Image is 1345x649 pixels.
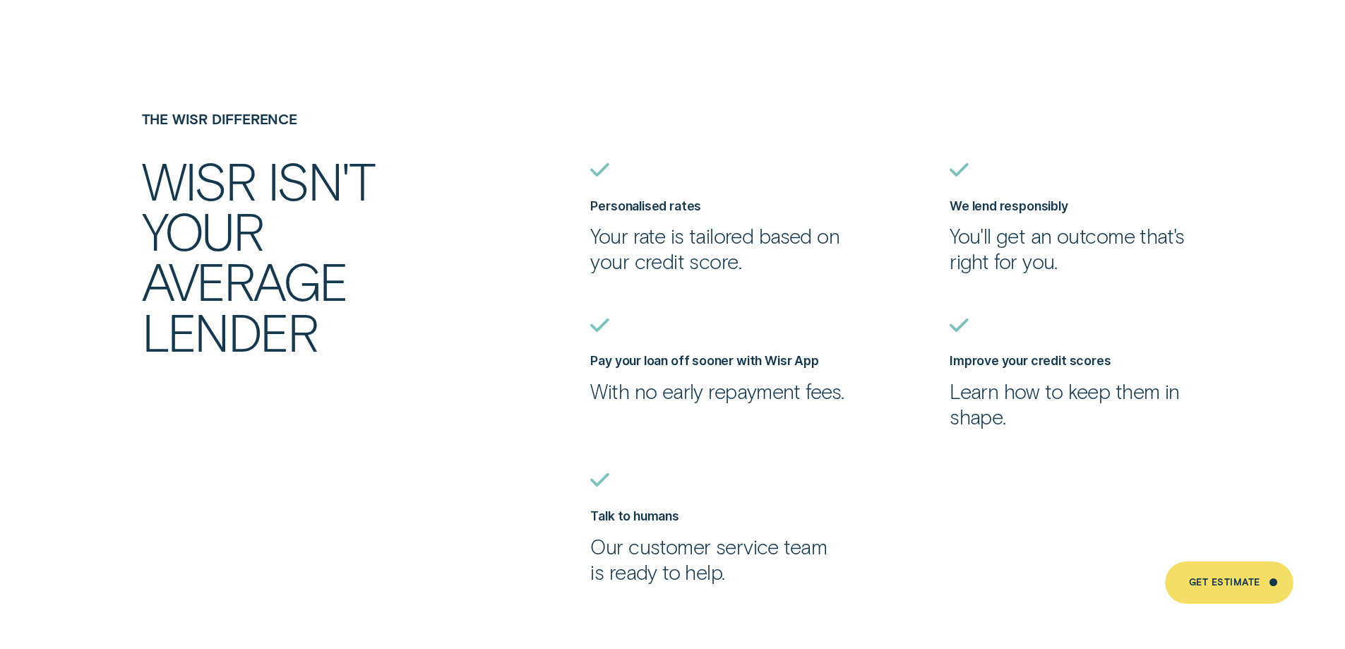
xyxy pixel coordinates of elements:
label: Talk to humans [590,508,679,523]
a: Get Estimate [1165,561,1293,604]
p: Learn how to keep them in shape. [950,379,1203,429]
p: With no early repayment fees. [590,379,844,404]
h2: Wisr isn't your average lender [142,155,453,357]
label: Personalised rates [590,198,701,213]
label: Improve your credit scores [950,353,1111,368]
p: Your rate is tailored based on your credit score. [590,223,844,274]
p: Our customer service team is ready to help. [590,534,844,585]
h4: The Wisr Difference [142,111,486,127]
label: Pay your loan off sooner with Wisr App [590,353,818,368]
label: We lend responsibly [950,198,1068,213]
p: You'll get an outcome that's right for you. [950,223,1203,274]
